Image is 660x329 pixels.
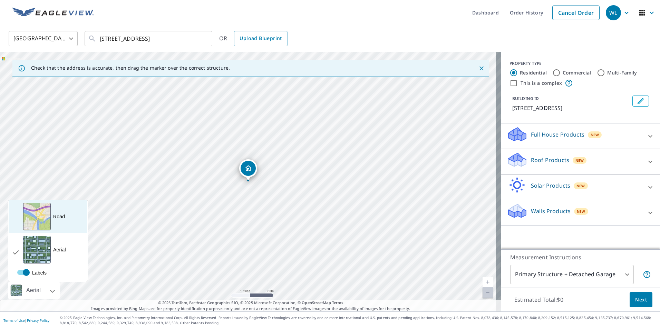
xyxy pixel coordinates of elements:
p: BUILDING ID [512,96,539,101]
div: PROPERTY TYPE [509,60,652,67]
div: OR [219,31,288,46]
a: Terms of Use [3,318,25,323]
span: Upload Blueprint [240,34,282,43]
label: Residential [520,69,547,76]
div: WL [606,5,621,20]
p: Roof Products [531,156,569,164]
a: OpenStreetMap [302,300,331,305]
a: Terms [332,300,343,305]
div: Road [53,213,65,220]
div: View aerial and more... [8,200,88,282]
p: Check that the address is accurate, then drag the marker over the correct structure. [31,65,230,71]
p: | [3,318,49,322]
label: Commercial [563,69,591,76]
div: Primary Structure + Detached Garage [510,265,634,284]
span: New [591,132,599,138]
button: Next [630,292,652,308]
div: Walls ProductsNew [507,203,654,222]
div: Roof ProductsNew [507,152,654,171]
label: This is a complex [521,80,562,87]
div: Solar ProductsNew [507,177,654,197]
a: Current Level 12, Zoom In [483,277,493,287]
div: Aerial [24,282,43,299]
span: New [576,183,585,189]
div: Full House ProductsNew [507,126,654,146]
span: New [577,209,585,214]
a: Upload Blueprint [234,31,287,46]
p: © 2025 Eagle View Technologies, Inc. and Pictometry International Corp. All Rights Reserved. Repo... [60,315,657,326]
a: Cancel Order [552,6,600,20]
button: Edit building 1 [632,96,649,107]
a: Current Level 12, Zoom Out Disabled [483,287,493,298]
span: Your report will include the primary structure and a detached garage if one exists. [643,270,651,279]
div: Aerial [8,282,60,299]
div: enabled [9,266,87,281]
a: Privacy Policy [27,318,49,323]
label: Multi-Family [607,69,637,76]
p: Full House Products [531,130,584,139]
input: Search by address or latitude-longitude [100,29,198,48]
label: Labels [9,269,101,276]
button: Close [477,64,486,73]
span: Next [635,296,647,304]
span: New [575,158,584,163]
img: EV Logo [12,8,94,18]
p: Solar Products [531,181,570,190]
div: Dropped pin, building 1, Residential property, 9311 Hillsboro House Springs Rd Hillsboro, MO 63050 [239,159,257,181]
p: Walls Products [531,207,571,215]
div: [GEOGRAPHIC_DATA] [9,29,78,48]
span: © 2025 TomTom, Earthstar Geographics SIO, © 2025 Microsoft Corporation, © [158,300,343,306]
p: [STREET_ADDRESS] [512,104,630,112]
p: Measurement Instructions [510,253,651,261]
p: Estimated Total: $0 [509,292,569,307]
div: Aerial [53,246,66,253]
